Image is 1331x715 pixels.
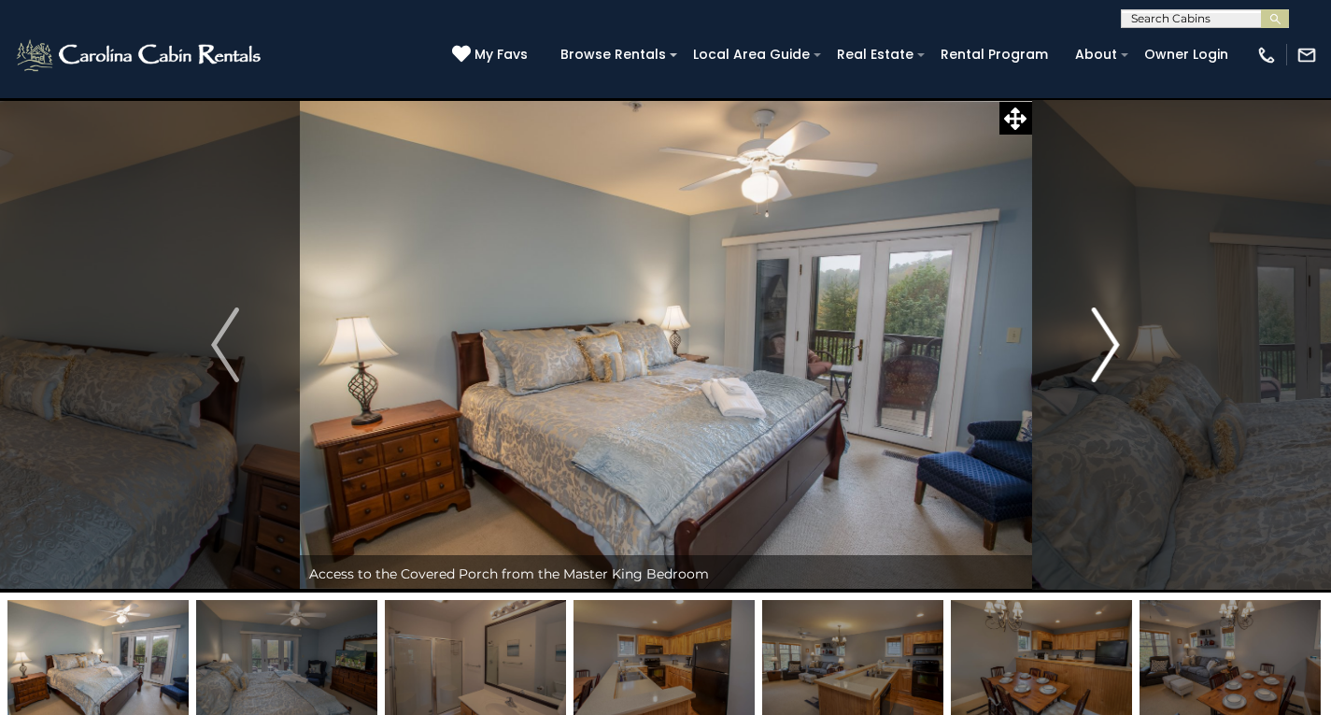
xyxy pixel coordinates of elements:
img: phone-regular-white.png [1256,45,1277,65]
img: arrow [211,307,239,382]
a: My Favs [452,45,532,65]
a: Local Area Guide [684,40,819,69]
img: arrow [1092,307,1120,382]
button: Previous [151,97,300,593]
span: My Favs [474,45,528,64]
a: Owner Login [1135,40,1238,69]
img: mail-regular-white.png [1296,45,1317,65]
img: White-1-2.png [14,36,266,74]
a: Real Estate [828,40,923,69]
a: Browse Rentals [551,40,675,69]
button: Next [1031,97,1180,593]
div: Access to the Covered Porch from the Master King Bedroom [300,555,1032,593]
a: Rental Program [931,40,1057,69]
a: About [1066,40,1126,69]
